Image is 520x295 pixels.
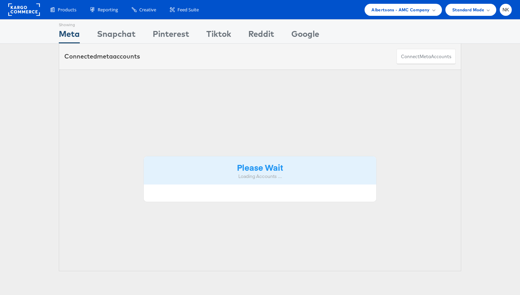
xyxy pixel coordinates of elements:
[420,53,431,60] span: meta
[139,7,156,13] span: Creative
[206,28,231,43] div: Tiktok
[149,173,371,180] div: Loading Accounts ....
[98,7,118,13] span: Reporting
[59,20,80,28] div: Showing
[397,49,456,64] button: ConnectmetaAccounts
[452,6,484,13] span: Standard Mode
[64,52,140,61] div: Connected accounts
[177,7,199,13] span: Feed Suite
[59,28,80,43] div: Meta
[248,28,274,43] div: Reddit
[153,28,189,43] div: Pinterest
[291,28,319,43] div: Google
[97,28,136,43] div: Snapchat
[237,161,283,173] strong: Please Wait
[371,6,430,13] span: Albertsons - AMC Company
[97,52,113,60] span: meta
[502,8,509,12] span: NK
[58,7,76,13] span: Products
